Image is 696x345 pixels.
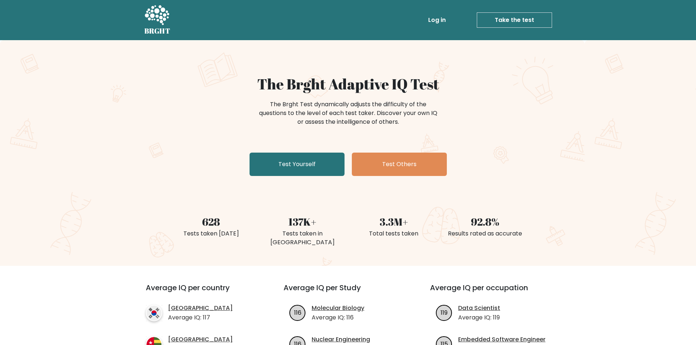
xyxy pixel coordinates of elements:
[144,27,171,35] h5: BRGHT
[261,229,344,247] div: Tests taken in [GEOGRAPHIC_DATA]
[312,335,370,344] a: Nuclear Engineering
[353,229,435,238] div: Total tests taken
[458,313,500,322] p: Average IQ: 119
[444,214,526,229] div: 92.8%
[170,214,252,229] div: 628
[477,12,552,28] a: Take the test
[458,335,545,344] a: Embedded Software Engineer
[257,100,440,126] div: The Brght Test dynamically adjusts the difficulty of the questions to the level of each test take...
[168,304,233,313] a: [GEOGRAPHIC_DATA]
[261,214,344,229] div: 137K+
[441,308,448,317] text: 119
[430,283,559,301] h3: Average IQ per occupation
[144,3,171,37] a: BRGHT
[458,304,500,313] a: Data Scientist
[170,229,252,238] div: Tests taken [DATE]
[168,313,233,322] p: Average IQ: 117
[425,13,449,27] a: Log in
[353,214,435,229] div: 3.3M+
[352,153,447,176] a: Test Others
[146,283,257,301] h3: Average IQ per country
[294,308,301,317] text: 116
[168,335,233,344] a: [GEOGRAPHIC_DATA]
[170,75,526,93] h1: The Brght Adaptive IQ Test
[312,304,364,313] a: Molecular Biology
[284,283,412,301] h3: Average IQ per Study
[250,153,345,176] a: Test Yourself
[146,305,162,321] img: country
[312,313,364,322] p: Average IQ: 116
[444,229,526,238] div: Results rated as accurate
